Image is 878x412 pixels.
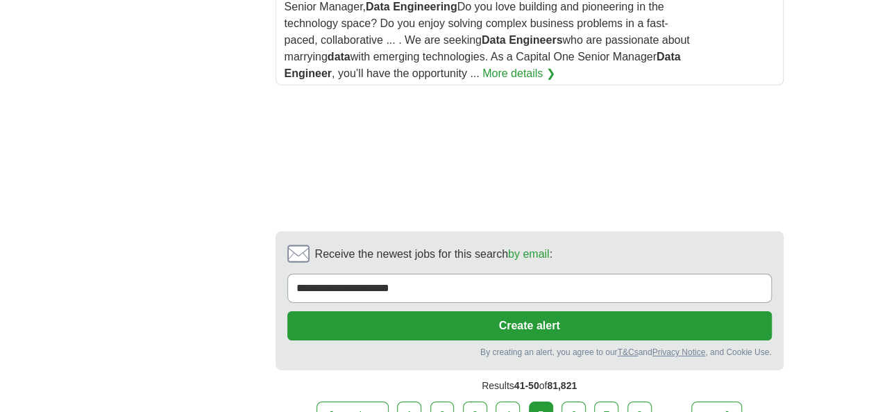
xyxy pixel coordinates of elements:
[287,311,772,340] button: Create alert
[285,1,690,79] span: Senior Manager, Do you love building and pioneering in the technology space? Do you enjoy solving...
[482,65,555,82] a: More details ❯
[315,246,552,263] span: Receive the newest jobs for this search :
[652,347,705,357] a: Privacy Notice
[276,97,784,220] iframe: Ads by Google
[657,51,681,63] strong: Data
[482,34,506,46] strong: Data
[509,34,562,46] strong: Engineers
[514,380,539,391] span: 41-50
[366,1,390,13] strong: Data
[328,51,351,63] strong: data
[617,347,638,357] a: T&Cs
[276,370,784,402] div: Results of
[547,380,577,391] span: 81,821
[287,346,772,359] div: By creating an alert, you agree to our and , and Cookie Use.
[393,1,457,13] strong: Engineering
[508,248,550,260] a: by email
[285,67,332,79] strong: Engineer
